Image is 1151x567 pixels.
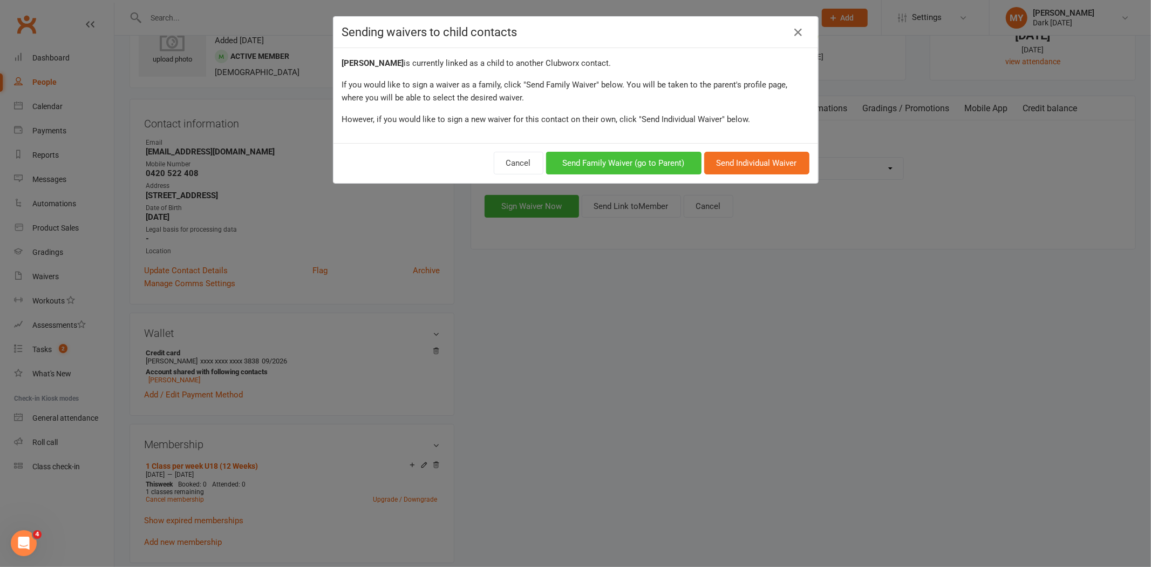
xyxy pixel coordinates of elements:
[342,25,809,39] h4: Sending waivers to child contacts
[33,530,42,539] span: 4
[342,78,809,104] div: If you would like to sign a waiver as a family, click "Send Family Waiver" below. You will be tak...
[11,530,37,556] iframe: Intercom live chat
[342,113,809,126] div: However, if you would like to sign a new waiver for this contact on their own, click "Send Indivi...
[546,152,702,174] button: Send Family Waiver (go to Parent)
[342,58,404,68] strong: [PERSON_NAME]
[342,57,809,70] div: is currently linked as a child to another Clubworx contact.
[704,152,809,174] button: Send Individual Waiver
[790,24,807,41] a: Close
[494,152,543,174] button: Cancel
